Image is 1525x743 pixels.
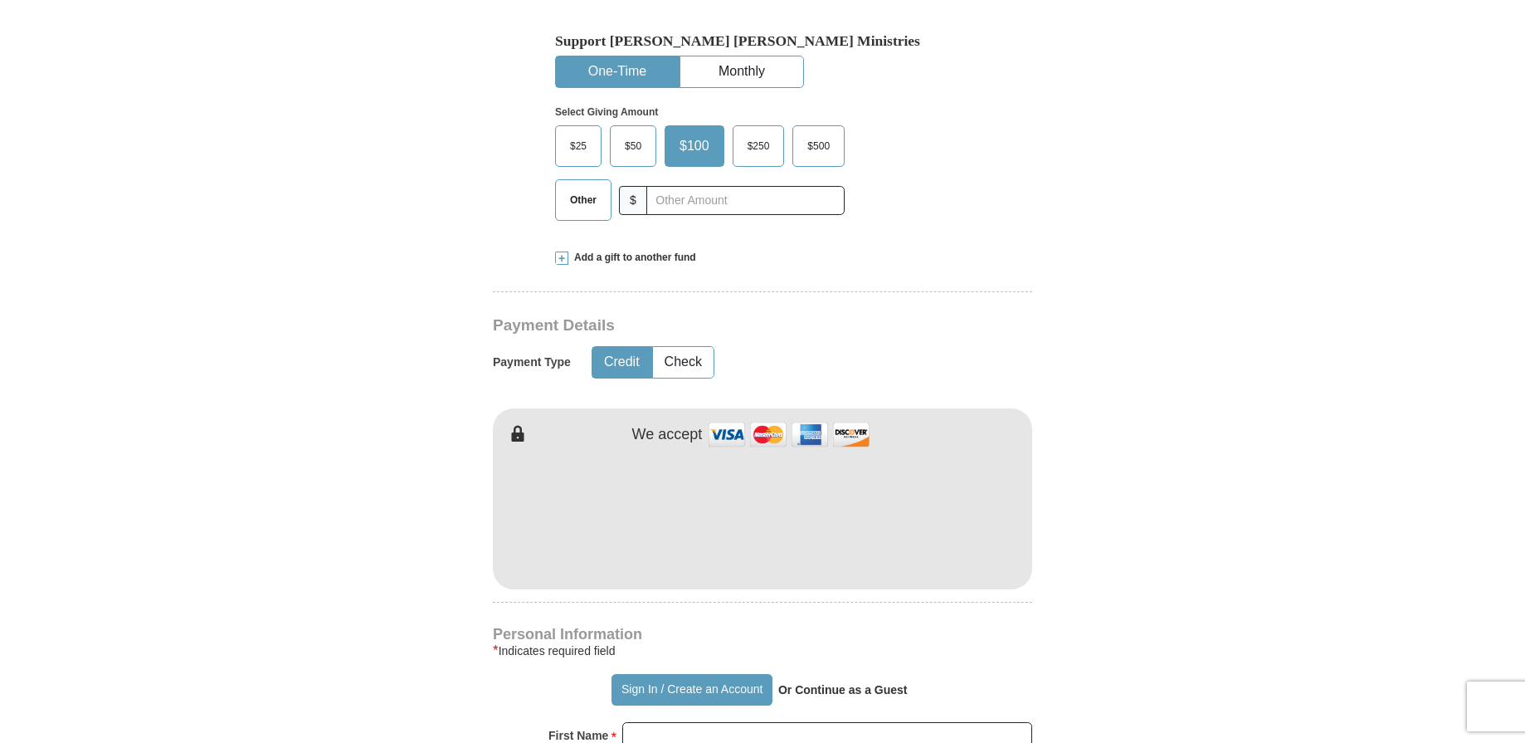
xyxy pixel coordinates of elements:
h4: Personal Information [493,628,1032,641]
span: Add a gift to another fund [568,251,696,265]
span: $50 [616,134,650,159]
input: Other Amount [646,186,845,215]
h5: Support [PERSON_NAME] [PERSON_NAME] Ministries [555,32,970,50]
span: Other [562,188,605,213]
button: Check [653,347,714,378]
button: One-Time [556,56,679,87]
strong: Select Giving Amount [555,106,658,118]
button: Credit [592,347,651,378]
img: credit cards accepted [706,417,872,452]
h3: Payment Details [493,316,916,335]
span: $250 [739,134,778,159]
strong: Or Continue as a Guest [778,683,908,697]
span: $ [619,186,647,215]
span: $25 [562,134,595,159]
span: $500 [799,134,838,159]
h5: Payment Type [493,355,571,369]
button: Sign In / Create an Account [611,674,772,706]
h4: We accept [632,426,703,444]
span: $100 [671,134,718,159]
div: Indicates required field [493,641,1032,661]
button: Monthly [680,56,803,87]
